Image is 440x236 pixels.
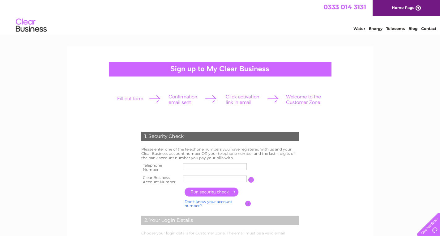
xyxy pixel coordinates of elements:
input: Information [248,177,254,183]
a: Water [353,26,365,31]
td: Please enter one of the telephone numbers you have registered with us and your Clear Business acc... [140,146,301,161]
img: logo.png [15,16,47,35]
a: Contact [421,26,436,31]
a: Energy [369,26,382,31]
a: Don't know your account number? [185,199,232,208]
div: Clear Business is a trading name of Verastar Limited (registered in [GEOGRAPHIC_DATA] No. 3667643... [74,3,366,30]
div: 1. Security Check [141,132,299,141]
a: Blog [408,26,417,31]
a: Telecoms [386,26,405,31]
a: 0333 014 3131 [323,3,366,11]
div: 2. Your Login Details [141,216,299,225]
th: Telephone Number [140,161,182,174]
th: Clear Business Account Number [140,174,182,186]
input: Information [245,201,251,206]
